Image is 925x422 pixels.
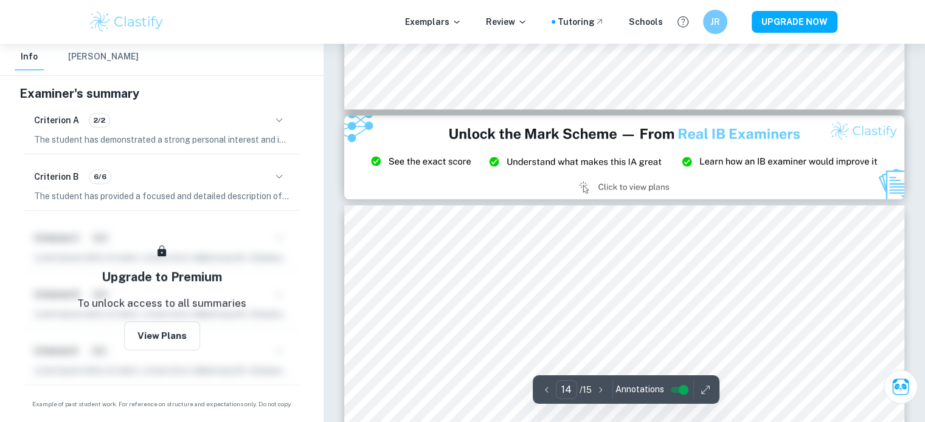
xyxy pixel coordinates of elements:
[34,133,289,146] p: The student has demonstrated a strong personal interest and initiative in their choice of topic a...
[629,15,663,29] a: Schools
[124,321,200,350] button: View Plans
[89,171,111,182] span: 6/6
[34,189,289,203] p: The student has provided a focused and detailed description of the main topic, which is to examin...
[703,10,727,34] button: JR
[615,383,664,396] span: Annotations
[884,370,918,404] button: Ask Clai
[405,15,462,29] p: Exemplars
[88,10,165,34] img: Clastify logo
[68,44,139,70] button: [PERSON_NAME]
[19,84,304,103] h5: Examiner's summary
[752,11,837,33] button: UPGRADE NOW
[558,15,605,29] a: Tutoring
[15,44,44,70] button: Info
[15,400,309,409] span: Example of past student work. For reference on structure and expectations only. Do not copy.
[34,114,79,127] h6: Criterion A
[89,115,109,126] span: 2/2
[673,12,693,32] button: Help and Feedback
[486,15,527,29] p: Review
[708,15,722,29] h6: JR
[580,383,592,396] p: / 15
[344,115,905,199] img: Ad
[102,268,222,286] h5: Upgrade to Premium
[34,170,79,183] h6: Criterion B
[77,296,246,311] p: To unlock access to all summaries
